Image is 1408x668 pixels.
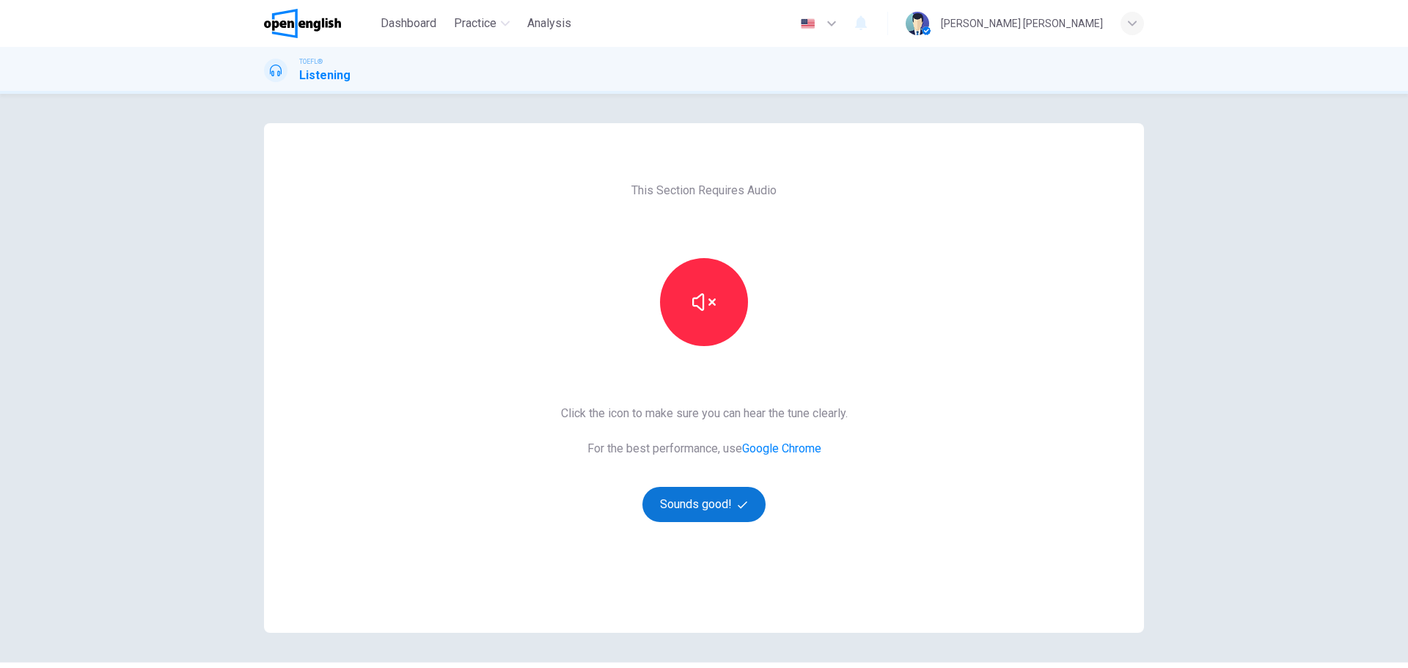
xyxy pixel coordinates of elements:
button: Practice [448,10,516,37]
button: Dashboard [375,10,442,37]
span: This Section Requires Audio [631,182,777,199]
a: OpenEnglish logo [264,9,375,38]
div: [PERSON_NAME] [PERSON_NAME] [941,15,1103,32]
img: OpenEnglish logo [264,9,341,38]
span: For the best performance, use [561,440,848,458]
span: Practice [454,15,496,32]
span: Click the icon to make sure you can hear the tune clearly. [561,405,848,422]
img: Profile picture [906,12,929,35]
span: TOEFL® [299,56,323,67]
a: Google Chrome [742,441,821,455]
span: Dashboard [381,15,436,32]
button: Sounds good! [642,487,766,522]
img: en [799,18,817,29]
h1: Listening [299,67,351,84]
button: Analysis [521,10,577,37]
span: Analysis [527,15,571,32]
